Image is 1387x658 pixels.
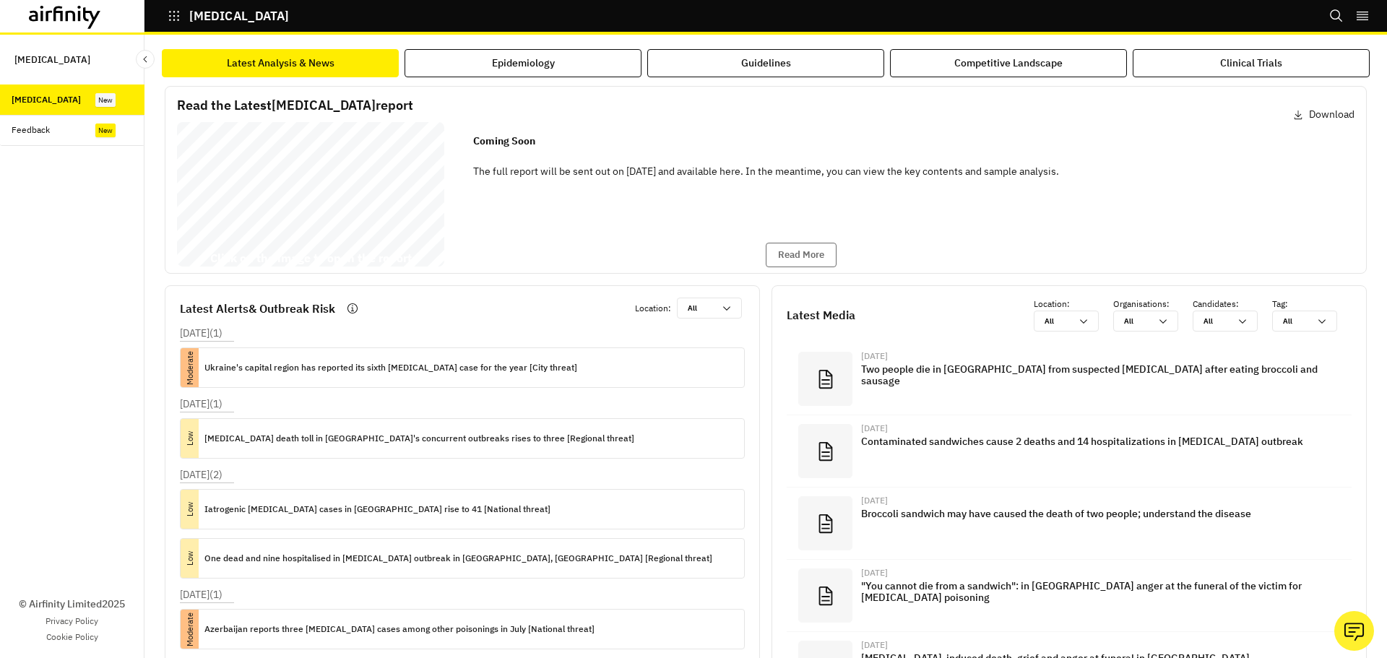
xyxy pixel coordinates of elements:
p: "You cannot die from a sandwich": in [GEOGRAPHIC_DATA] anger at the funeral of the victim for [ME... [861,580,1322,603]
div: Latest Analysis & News [227,56,334,71]
a: [DATE]Two people die in [GEOGRAPHIC_DATA] from suspected [MEDICAL_DATA] after eating broccoli and... [787,343,1352,415]
div: Guidelines [741,56,791,71]
div: Clinical Trials [1220,56,1282,71]
div: [DATE] [861,496,1322,505]
a: [DATE]Broccoli sandwich may have caused the death of two people; understand the disease [787,488,1352,560]
button: Search [1329,4,1344,28]
div: Epidemiology [492,56,555,71]
p: The full report will be sent out on [DATE] and available here. In the meantime, you can view the ... [473,164,1059,179]
div: [DATE] [861,641,1322,649]
p: Azerbaijan reports three [MEDICAL_DATA] cases among other poisonings in July [National threat] [204,621,595,637]
p: Latest Alerts & Outbreak Risk [180,300,335,317]
strong: Coming Soon [473,134,535,147]
p: Contaminated sandwiches cause 2 deaths and 14 hospitalizations in [MEDICAL_DATA] outbreak [861,436,1322,447]
span: This Airfinity report is intended to be used by [PERSON_NAME] at Emergent BioSolutions UK Ltd exc... [199,119,408,267]
span: Private & Co nfidential [202,265,220,267]
div: [DATE] [861,424,1322,433]
p: Low [170,550,209,568]
button: Ask our analysts [1334,611,1374,651]
p: Low [170,430,209,448]
p: Location : [1034,298,1113,311]
div: New [95,124,116,137]
button: Close Sidebar [136,50,155,69]
p: Download [1309,107,1354,122]
p: Tag : [1272,298,1352,311]
p: Broccoli sandwich may have caused the death of two people; understand the disease [861,508,1322,519]
p: [MEDICAL_DATA] [189,9,289,22]
span: Airfinity [193,265,199,267]
div: Feedback [12,124,50,137]
p: [DATE] ( 1 ) [180,397,222,412]
p: Candidates : [1193,298,1272,311]
p: Read the Latest [MEDICAL_DATA] report [177,95,413,115]
p: Ukraine's capital region has reported its sixth [MEDICAL_DATA] case for the year [City threat] [204,360,577,376]
button: [MEDICAL_DATA] [168,4,289,28]
span: [MEDICAL_DATA] Report [183,157,376,173]
div: [DATE] [861,352,1322,360]
p: Moderate [170,620,209,638]
a: Privacy Policy [46,615,98,628]
p: Two people die in [GEOGRAPHIC_DATA] from suspected [MEDICAL_DATA] after eating broccoli and sausage [861,363,1322,386]
p: [MEDICAL_DATA] death toll in [GEOGRAPHIC_DATA]'s concurrent outbreaks rises to three [Regional th... [204,430,634,446]
a: [DATE]"You cannot die from a sandwich": in [GEOGRAPHIC_DATA] anger at the funeral of the victim f... [787,560,1352,632]
p: Low [170,501,209,519]
p: © Airfinity Limited 2025 [19,597,125,612]
div: [MEDICAL_DATA] [12,93,81,106]
p: One dead and nine hospitalised in [MEDICAL_DATA] outbreak in [GEOGRAPHIC_DATA], [GEOGRAPHIC_DATA]... [204,550,712,566]
p: Latest Media [787,306,855,324]
p: [DATE] ( 1 ) [180,326,222,341]
div: Competitive Landscape [954,56,1063,71]
p: [DATE] ( 1 ) [180,587,222,602]
a: [DATE]Contaminated sandwiches cause 2 deaths and 14 hospitalizations in [MEDICAL_DATA] outbreak [787,415,1352,488]
p: Moderate [170,359,209,377]
div: [DATE] [861,568,1322,577]
p: Organisations : [1113,298,1193,311]
button: Read More [766,243,837,267]
p: Location : [635,302,671,315]
span: [DATE] [183,230,238,246]
div: New [95,93,116,107]
a: Cookie Policy [46,631,98,644]
p: [DATE] ( 2 ) [180,467,222,482]
span: © 2025 [186,265,192,267]
p: [MEDICAL_DATA] [14,46,90,73]
p: Iatrogenic [MEDICAL_DATA] cases in [GEOGRAPHIC_DATA] rise to 41 [National threat] [204,501,550,517]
